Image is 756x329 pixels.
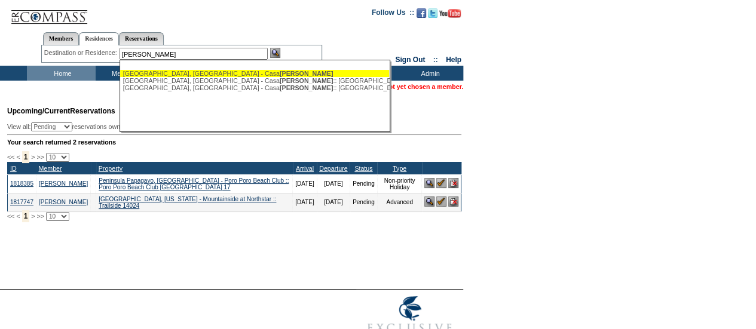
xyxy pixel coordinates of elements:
a: ID [10,165,17,172]
span: 1 [22,210,30,222]
span: [PERSON_NAME] [280,70,333,77]
a: Departure [319,165,347,172]
img: Confirm Reservation [436,196,446,207]
td: [DATE] [293,174,317,193]
div: Destination or Residence: [44,48,120,58]
a: 1817747 [10,199,33,205]
a: Member [38,165,62,172]
span: You have not yet chosen a member. [356,83,463,90]
a: Peninsula Papagayo, [GEOGRAPHIC_DATA] - Poro Poro Beach Club :: Poro Poro Beach Club [GEOGRAPHIC_... [99,177,289,190]
span: > [31,213,35,220]
a: [GEOGRAPHIC_DATA], [US_STATE] - Mountainside at Northstar :: Trailside 14024 [99,196,276,209]
span: :: [433,56,438,64]
td: Pending [350,193,377,211]
span: >> [36,213,44,220]
a: Follow us on Twitter [428,12,437,19]
td: Admin [394,66,463,81]
a: Reservations [119,32,164,45]
span: < [16,153,20,161]
img: Follow us on Twitter [428,8,437,18]
span: << [7,153,14,161]
span: < [16,213,20,220]
a: Status [354,165,372,172]
td: Advanced [377,193,422,211]
a: Become our fan on Facebook [417,12,426,19]
span: [PERSON_NAME] [280,77,333,84]
img: View Reservation [424,196,434,207]
a: Sign Out [395,56,425,64]
img: View Reservation [424,178,434,188]
img: Confirm Reservation [436,178,446,188]
a: [PERSON_NAME] [39,180,88,187]
span: >> [36,153,44,161]
img: b_view.gif [270,48,280,58]
a: Arrival [296,165,314,172]
td: [DATE] [317,174,350,193]
a: [PERSON_NAME] [39,199,88,205]
img: Cancel Reservation [448,178,458,188]
a: 1818385 [10,180,33,187]
span: Reservations [7,107,115,115]
td: [DATE] [293,193,317,211]
div: Your search returned 2 reservations [7,139,461,146]
img: Cancel Reservation [448,196,458,207]
span: Upcoming/Current [7,107,70,115]
td: [DATE] [317,193,350,211]
span: [PERSON_NAME] [280,84,333,91]
a: Members [43,32,79,45]
div: [GEOGRAPHIC_DATA], [GEOGRAPHIC_DATA] - Casa :: [GEOGRAPHIC_DATA][PERSON_NAME] 2-2 [123,77,386,84]
a: Property [99,165,123,172]
a: Residences [79,32,119,45]
span: << [7,213,14,220]
td: Follow Us :: [372,7,414,21]
td: Memberships [96,66,164,81]
a: Type [393,165,406,172]
span: > [31,153,35,161]
a: Subscribe to our YouTube Channel [439,12,461,19]
div: View all: reservations owned by: [7,122,304,131]
div: [GEOGRAPHIC_DATA], [GEOGRAPHIC_DATA] - Casa :: [GEOGRAPHIC_DATA][PERSON_NAME] 3-2 [123,84,386,91]
img: Subscribe to our YouTube Channel [439,9,461,18]
td: Home [27,66,96,81]
a: Help [446,56,461,64]
img: Become our fan on Facebook [417,8,426,18]
td: Pending [350,174,377,193]
td: Non-priority Holiday [377,174,422,193]
div: [GEOGRAPHIC_DATA], [GEOGRAPHIC_DATA] - Casa [123,70,386,77]
span: 1 [22,151,30,163]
